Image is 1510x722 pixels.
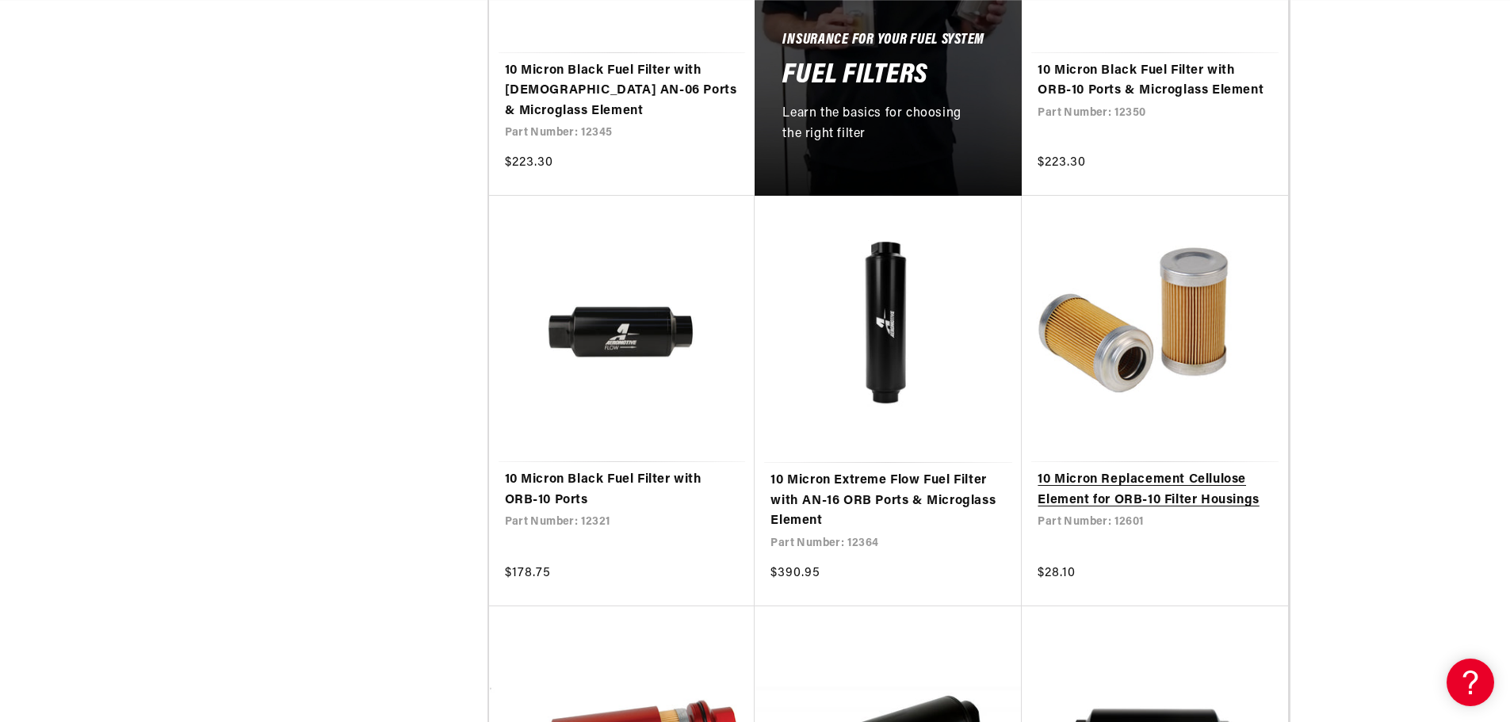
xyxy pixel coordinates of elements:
[770,471,1006,532] a: 10 Micron Extreme Flow Fuel Filter with AN-16 ORB Ports & Microglass Element
[1038,61,1272,101] a: 10 Micron Black Fuel Filter with ORB-10 Ports & Microglass Element
[505,61,740,122] a: 10 Micron Black Fuel Filter with [DEMOGRAPHIC_DATA] AN-06 Ports & Microglass Element
[1038,470,1272,510] a: 10 Micron Replacement Cellulose Element for ORB-10 Filter Housings
[782,63,928,89] h2: Fuel Filters
[505,470,740,510] a: 10 Micron Black Fuel Filter with ORB-10 Ports
[782,104,977,144] p: Learn the basics for choosing the right filter
[782,35,984,48] h5: Insurance For Your Fuel System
